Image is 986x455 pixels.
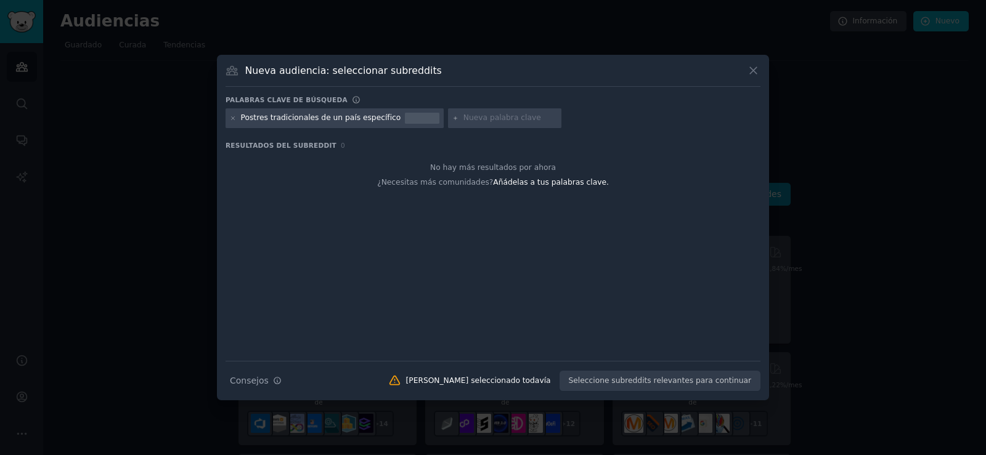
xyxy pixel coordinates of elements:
[377,178,493,187] font: ¿Necesitas más comunidades?
[245,65,442,76] font: Nueva audiencia: seleccionar subreddits
[241,113,401,122] font: Postres tradicionales de un país específico
[463,113,557,124] input: Nueva palabra clave
[230,376,269,385] font: Consejos
[430,163,556,172] font: No hay más resultados por ahora
[341,142,345,149] font: 0
[405,376,550,385] font: [PERSON_NAME] seleccionado todavía
[493,178,609,187] font: Añádelas a tus palabras clave.
[226,142,336,149] font: Resultados del subreddit
[226,96,348,103] font: Palabras clave de búsqueda
[226,370,286,392] button: Consejos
